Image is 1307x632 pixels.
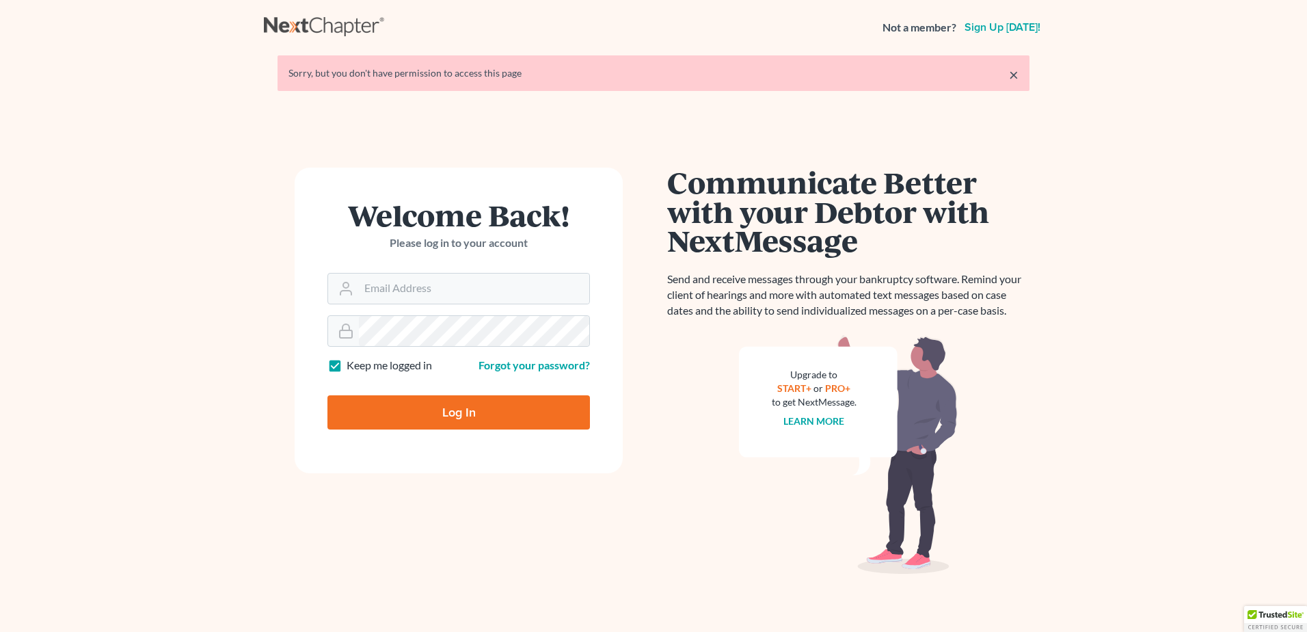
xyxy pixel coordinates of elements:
[739,335,958,575] img: nextmessage_bg-59042aed3d76b12b5cd301f8e5b87938c9018125f34e5fa2b7a6b67550977c72.svg
[772,395,857,409] div: to get NextMessage.
[288,66,1019,80] div: Sorry, but you don't have permission to access this page
[1244,606,1307,632] div: TrustedSite Certified
[359,274,589,304] input: Email Address
[1009,66,1019,83] a: ×
[327,395,590,430] input: Log In
[667,168,1029,255] h1: Communicate Better with your Debtor with NextMessage
[327,235,590,251] p: Please log in to your account
[826,382,851,394] a: PRO+
[962,22,1043,33] a: Sign up [DATE]!
[784,415,845,427] a: Learn more
[778,382,812,394] a: START+
[479,358,590,371] a: Forgot your password?
[667,272,1029,319] p: Send and receive messages through your bankruptcy software. Remind your client of hearings and mo...
[882,20,956,36] strong: Not a member?
[327,200,590,230] h1: Welcome Back!
[814,382,824,394] span: or
[347,358,432,373] label: Keep me logged in
[772,368,857,382] div: Upgrade to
